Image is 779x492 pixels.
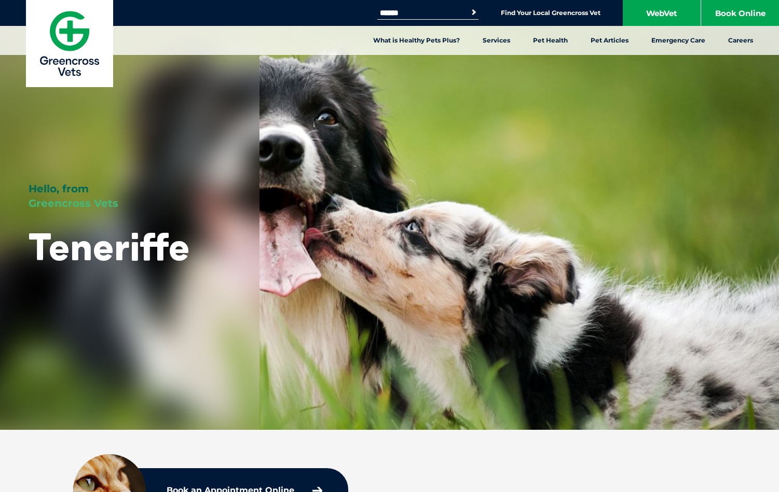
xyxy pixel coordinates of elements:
[717,26,764,55] a: Careers
[469,7,479,18] button: Search
[640,26,717,55] a: Emergency Care
[29,226,190,267] h1: Teneriffe
[471,26,522,55] a: Services
[522,26,579,55] a: Pet Health
[501,9,600,17] a: Find Your Local Greencross Vet
[29,182,89,195] span: Hello, from
[579,26,640,55] a: Pet Articles
[362,26,471,55] a: What is Healthy Pets Plus?
[29,197,118,209] span: Greencross Vets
